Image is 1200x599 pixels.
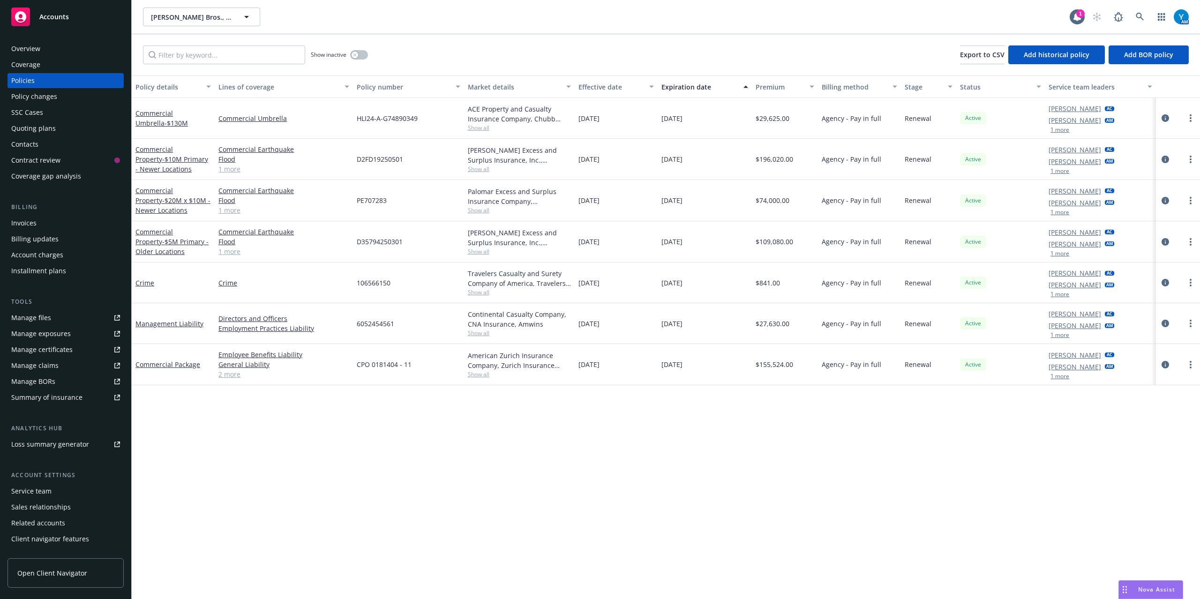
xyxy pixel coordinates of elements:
[1049,362,1101,372] a: [PERSON_NAME]
[7,41,124,56] a: Overview
[964,319,982,328] span: Active
[661,82,738,92] div: Expiration date
[353,75,464,98] button: Policy number
[1118,580,1183,599] button: Nova Assist
[11,500,71,515] div: Sales relationships
[7,73,124,88] a: Policies
[1050,210,1069,215] button: 1 more
[756,359,793,369] span: $155,524.00
[218,369,349,379] a: 2 more
[964,114,982,122] span: Active
[1049,157,1101,166] a: [PERSON_NAME]
[11,169,81,184] div: Coverage gap analysis
[468,329,571,337] span: Show all
[1050,251,1069,256] button: 1 more
[661,113,682,123] span: [DATE]
[7,4,124,30] a: Accounts
[1049,186,1101,196] a: [PERSON_NAME]
[1049,145,1101,155] a: [PERSON_NAME]
[11,516,65,531] div: Related accounts
[468,104,571,124] div: ACE Property and Casualty Insurance Company, Chubb Group, Distinguished Programs Group, LLC
[7,153,124,168] a: Contract review
[1185,359,1196,370] a: more
[7,547,124,562] a: Client access
[1160,277,1171,288] a: circleInformation
[756,82,804,92] div: Premium
[578,113,600,123] span: [DATE]
[11,390,82,405] div: Summary of insurance
[215,75,353,98] button: Lines of coverage
[357,278,390,288] span: 106566150
[468,269,571,288] div: Travelers Casualty and Surety Company of America, Travelers Insurance
[1045,75,1155,98] button: Service team leaders
[7,121,124,136] a: Quoting plans
[218,164,349,174] a: 1 more
[135,319,203,328] a: Management Liability
[822,359,881,369] span: Agency - Pay in full
[7,374,124,389] a: Manage BORs
[135,278,154,287] a: Crime
[756,195,789,205] span: $74,000.00
[11,105,43,120] div: SSC Cases
[905,278,931,288] span: Renewal
[1185,195,1196,206] a: more
[165,119,188,127] span: - $130M
[960,45,1005,64] button: Export to CSV
[7,484,124,499] a: Service team
[7,532,124,547] a: Client navigator features
[218,186,349,195] a: Commercial Earthquake
[1087,7,1106,26] a: Start snowing
[1185,154,1196,165] a: more
[135,186,210,215] a: Commercial Property
[578,82,644,92] div: Effective date
[1152,7,1171,26] a: Switch app
[578,319,600,329] span: [DATE]
[1119,581,1131,599] div: Drag to move
[578,237,600,247] span: [DATE]
[468,351,571,370] div: American Zurich Insurance Company, Zurich Insurance Group
[1008,45,1105,64] button: Add historical policy
[468,309,571,329] div: Continental Casualty Company, CNA Insurance, Amwins
[7,326,124,341] a: Manage exposures
[956,75,1045,98] button: Status
[1050,168,1069,174] button: 1 more
[11,437,89,452] div: Loss summary generator
[661,195,682,205] span: [DATE]
[218,323,349,333] a: Employment Practices Liability
[218,195,349,205] a: Flood
[17,568,87,578] span: Open Client Navigator
[756,319,789,329] span: $27,630.00
[756,113,789,123] span: $29,625.00
[7,247,124,262] a: Account charges
[218,350,349,359] a: Employee Benefits Liability
[1049,268,1101,278] a: [PERSON_NAME]
[1185,277,1196,288] a: more
[7,105,124,120] a: SSC Cases
[575,75,658,98] button: Effective date
[11,41,40,56] div: Overview
[752,75,818,98] button: Premium
[7,310,124,325] a: Manage files
[7,232,124,247] a: Billing updates
[7,89,124,104] a: Policy changes
[143,45,305,64] input: Filter by keyword...
[7,342,124,357] a: Manage certificates
[218,237,349,247] a: Flood
[661,278,682,288] span: [DATE]
[468,247,571,255] span: Show all
[135,82,201,92] div: Policy details
[1109,7,1128,26] a: Report a Bug
[818,75,901,98] button: Billing method
[822,237,881,247] span: Agency - Pay in full
[468,206,571,214] span: Show all
[464,75,575,98] button: Market details
[905,195,931,205] span: Renewal
[11,374,55,389] div: Manage BORs
[151,12,232,22] span: [PERSON_NAME] Bros., Inc.
[132,75,215,98] button: Policy details
[468,187,571,206] div: Palomar Excess and Surplus Insurance Company, [GEOGRAPHIC_DATA]
[135,145,208,173] a: Commercial Property
[7,516,124,531] a: Related accounts
[1050,374,1069,379] button: 1 more
[7,390,124,405] a: Summary of insurance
